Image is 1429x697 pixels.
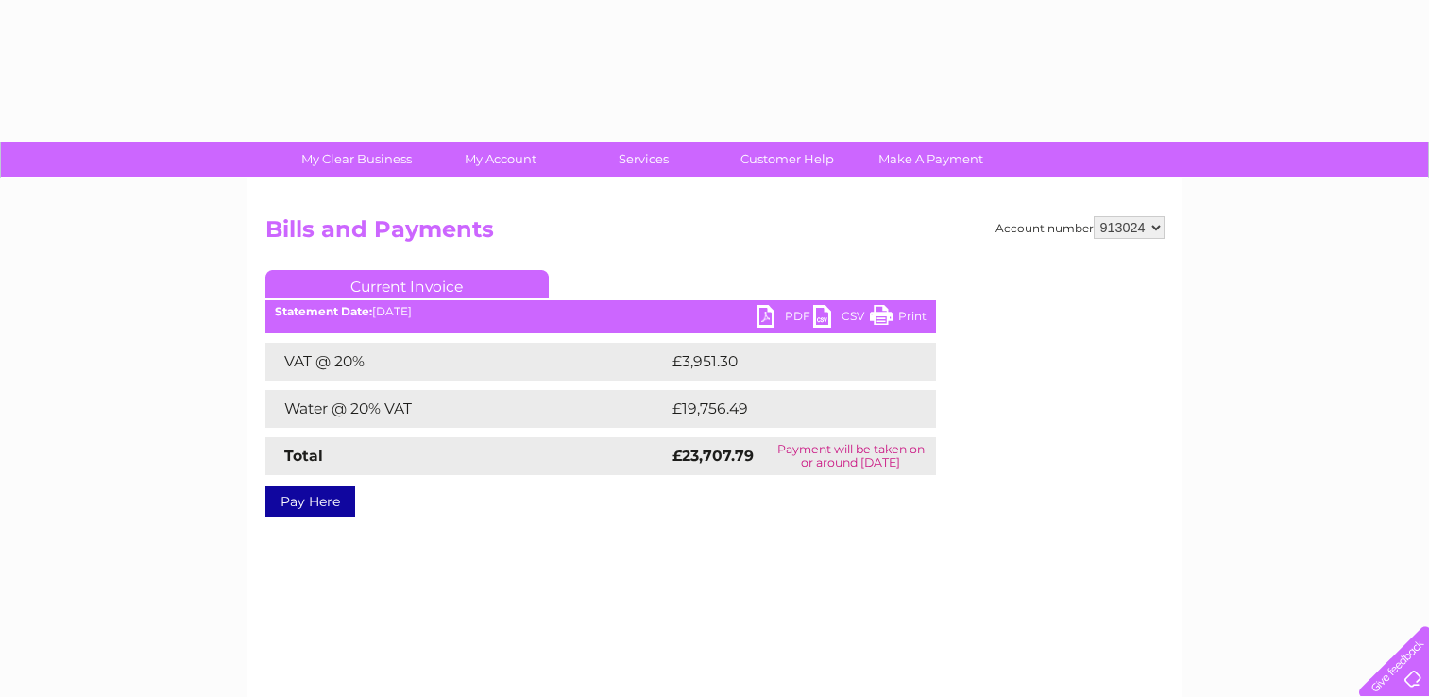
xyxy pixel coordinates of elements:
b: Statement Date: [275,304,372,318]
td: £3,951.30 [668,343,906,381]
a: My Clear Business [279,142,434,177]
h2: Bills and Payments [265,216,1165,252]
td: VAT @ 20% [265,343,668,381]
strong: £23,707.79 [672,447,754,465]
a: PDF [757,305,813,332]
a: Print [870,305,927,332]
a: Make A Payment [853,142,1009,177]
a: Services [566,142,722,177]
a: Customer Help [709,142,865,177]
td: Water @ 20% VAT [265,390,668,428]
a: Current Invoice [265,270,549,298]
td: Payment will be taken on or around [DATE] [766,437,936,475]
div: Account number [995,216,1165,239]
strong: Total [284,447,323,465]
div: [DATE] [265,305,936,318]
a: Pay Here [265,486,355,517]
a: CSV [813,305,870,332]
td: £19,756.49 [668,390,910,428]
a: My Account [422,142,578,177]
